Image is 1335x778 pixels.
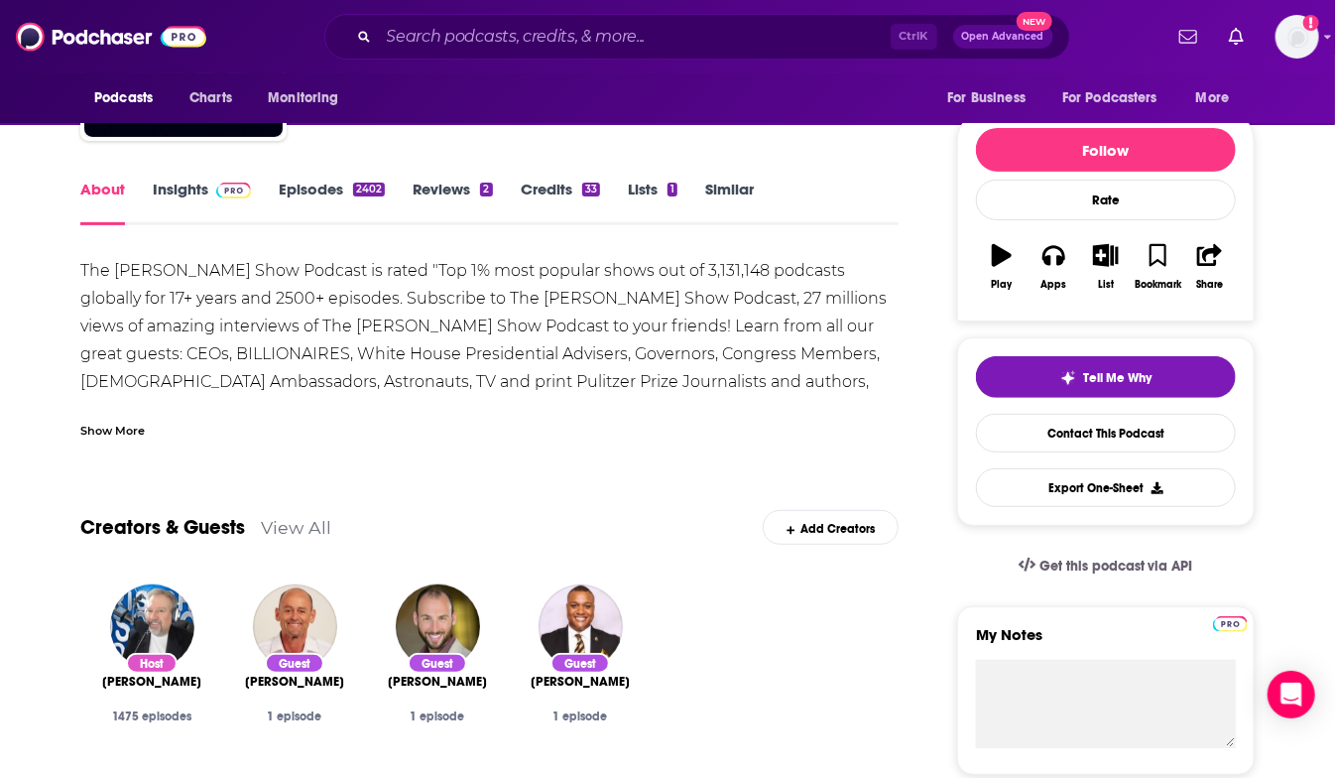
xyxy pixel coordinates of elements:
span: [PERSON_NAME] [102,674,201,690]
div: 1 episode [525,710,636,723]
span: Ctrl K [891,24,937,50]
div: Bookmark [1135,279,1181,291]
span: Get this podcast via API [1039,558,1193,575]
span: Monitoring [268,84,338,112]
button: open menu [933,79,1050,117]
div: 2402 [353,183,385,196]
div: 2 [480,183,492,196]
span: [PERSON_NAME] [245,674,344,690]
span: Podcasts [94,84,153,112]
span: Tell Me Why [1084,370,1153,386]
a: Contact This Podcast [976,414,1236,453]
div: 1 episode [382,710,493,723]
input: Search podcasts, credits, & more... [379,21,891,53]
a: About [80,180,125,225]
div: Share [1196,279,1223,291]
img: Podchaser Pro [1213,616,1248,632]
img: Ernest Owens [539,584,623,669]
img: Dex Randall [253,584,337,669]
div: 1 episode [239,710,350,723]
svg: Add a profile image [1303,15,1319,31]
button: Follow [976,128,1236,172]
div: Host [126,653,178,674]
div: Rate [976,180,1236,220]
a: Reviews2 [413,180,492,225]
div: 33 [582,183,600,196]
button: Export One-Sheet [976,468,1236,507]
a: View All [261,517,331,538]
span: Logged in as megcassidy [1275,15,1319,59]
a: Ernest Owens [531,674,630,690]
span: Charts [189,84,232,112]
div: 1475 episodes [96,710,207,723]
button: Apps [1028,231,1079,303]
button: open menu [80,79,179,117]
button: open menu [1182,79,1255,117]
a: Dex Randall [245,674,344,690]
button: Share [1184,231,1236,303]
span: Open Advanced [962,32,1044,42]
div: 1 [667,183,677,196]
span: For Business [947,84,1026,112]
img: Sam Mandel [396,584,480,669]
img: User Profile [1275,15,1319,59]
span: [PERSON_NAME] [531,674,630,690]
div: Open Intercom Messenger [1268,671,1315,718]
img: Podchaser - Follow, Share and Rate Podcasts [16,18,206,56]
button: tell me why sparkleTell Me Why [976,356,1236,398]
button: Bookmark [1132,231,1183,303]
span: More [1196,84,1230,112]
a: Credits33 [521,180,600,225]
div: Add Creators [763,510,899,545]
label: My Notes [976,625,1236,660]
a: Chris Voss [102,674,201,690]
div: The [PERSON_NAME] Show Podcast is rated "Top 1% most popular shows out of 3,131,148 podcasts glob... [80,257,899,507]
a: Episodes2402 [279,180,385,225]
button: open menu [254,79,364,117]
a: Charts [177,79,244,117]
a: Pro website [1213,613,1248,632]
a: Get this podcast via API [1003,542,1209,590]
a: Lists1 [628,180,677,225]
div: Guest [408,653,467,674]
button: open menu [1049,79,1186,117]
button: List [1080,231,1132,303]
button: Open AdvancedNew [953,25,1053,49]
div: Guest [550,653,610,674]
a: Sam Mandel [388,674,487,690]
a: Similar [705,180,754,225]
a: Show notifications dropdown [1171,20,1205,54]
a: Creators & Guests [80,515,245,540]
span: New [1017,12,1052,31]
span: [PERSON_NAME] [388,674,487,690]
a: InsightsPodchaser Pro [153,180,251,225]
div: Guest [265,653,324,674]
button: Play [976,231,1028,303]
img: Podchaser Pro [216,183,251,198]
img: tell me why sparkle [1060,370,1076,386]
span: For Podcasters [1062,84,1157,112]
div: Search podcasts, credits, & more... [324,14,1070,60]
a: Show notifications dropdown [1221,20,1252,54]
button: Show profile menu [1275,15,1319,59]
img: Chris Voss [110,584,194,669]
div: List [1098,279,1114,291]
div: Apps [1041,279,1067,291]
div: Play [992,279,1013,291]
